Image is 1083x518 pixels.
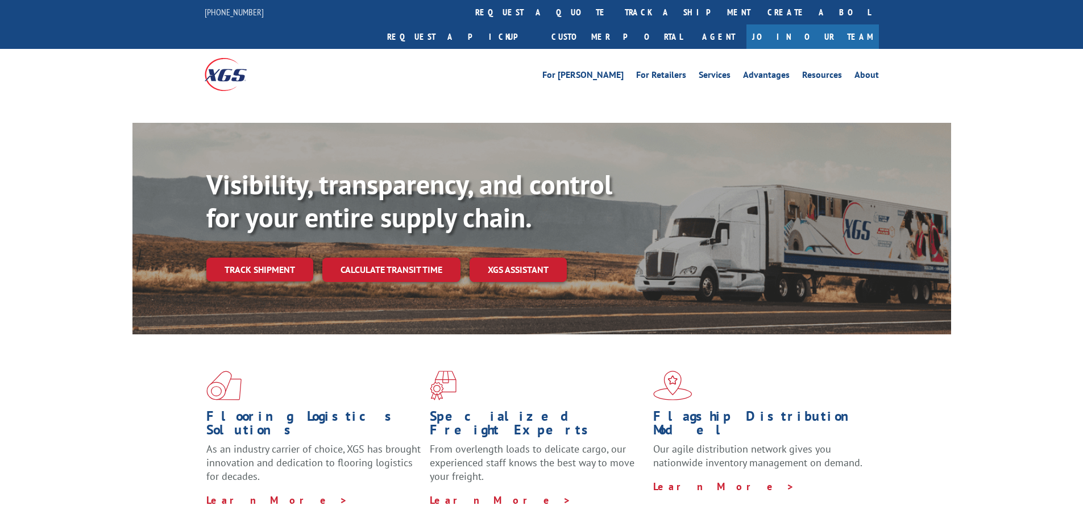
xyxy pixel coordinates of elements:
[205,6,264,18] a: [PHONE_NUMBER]
[206,442,421,483] span: As an industry carrier of choice, XGS has brought innovation and dedication to flooring logistics...
[802,71,842,83] a: Resources
[206,371,242,400] img: xgs-icon-total-supply-chain-intelligence-red
[206,258,313,281] a: Track shipment
[653,442,862,469] span: Our agile distribution network gives you nationwide inventory management on demand.
[854,71,879,83] a: About
[743,71,790,83] a: Advantages
[379,24,543,49] a: Request a pickup
[636,71,686,83] a: For Retailers
[430,371,457,400] img: xgs-icon-focused-on-flooring-red
[542,71,624,83] a: For [PERSON_NAME]
[430,494,571,507] a: Learn More >
[653,371,692,400] img: xgs-icon-flagship-distribution-model-red
[543,24,691,49] a: Customer Portal
[206,409,421,442] h1: Flooring Logistics Solutions
[691,24,746,49] a: Agent
[430,409,645,442] h1: Specialized Freight Experts
[653,480,795,493] a: Learn More >
[653,409,868,442] h1: Flagship Distribution Model
[430,442,645,493] p: From overlength loads to delicate cargo, our experienced staff knows the best way to move your fr...
[206,167,612,235] b: Visibility, transparency, and control for your entire supply chain.
[322,258,460,282] a: Calculate transit time
[699,71,731,83] a: Services
[206,494,348,507] a: Learn More >
[746,24,879,49] a: Join Our Team
[470,258,567,282] a: XGS ASSISTANT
